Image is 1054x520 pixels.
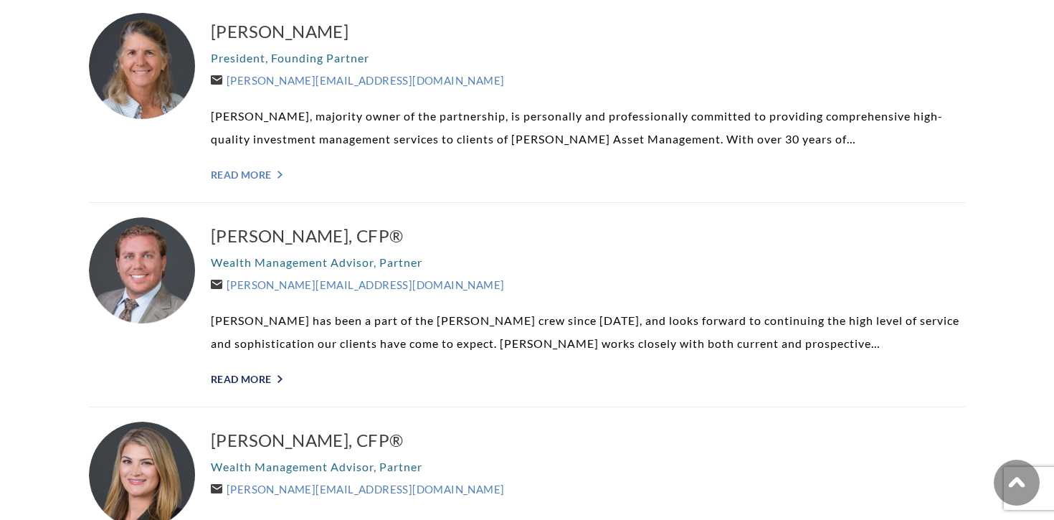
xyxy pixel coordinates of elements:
[211,105,965,151] p: [PERSON_NAME], majority owner of the partnership, is personally and professionally committed to p...
[211,169,965,181] a: Read More ">
[211,47,965,70] p: President, Founding Partner
[211,278,504,291] a: [PERSON_NAME][EMAIL_ADDRESS][DOMAIN_NAME]
[211,309,965,355] p: [PERSON_NAME] has been a part of the [PERSON_NAME] crew since [DATE], and looks forward to contin...
[211,483,504,496] a: [PERSON_NAME][EMAIL_ADDRESS][DOMAIN_NAME]
[211,20,965,43] a: [PERSON_NAME]
[211,74,504,87] a: [PERSON_NAME][EMAIL_ADDRESS][DOMAIN_NAME]
[211,455,965,478] p: Wealth Management Advisor, Partner
[211,429,965,452] a: [PERSON_NAME], CFP®
[211,251,965,274] p: Wealth Management Advisor, Partner
[211,224,965,247] a: [PERSON_NAME], CFP®
[211,373,965,385] a: Read More ">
